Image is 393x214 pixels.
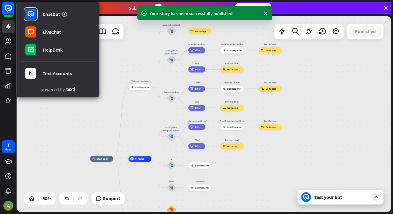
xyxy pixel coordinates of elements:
i: block_bot_response [130,86,134,89]
div: Else [186,138,208,142]
div: Provides email [218,138,246,142]
div: Else [186,100,208,103]
i: filter [190,126,194,129]
div: Back to Menu [257,81,284,84]
div: Asking about SM [162,91,181,94]
i: block_goto [261,87,264,90]
div: Subscribe in days to get your first month for $1 [129,4,230,12]
div: Menu [162,180,181,183]
div: Is phone number? [186,43,208,46]
span: Bot Response [227,87,242,90]
div: Provides phone number [218,43,246,46]
i: block_goto [261,126,264,129]
span: Go to step [266,87,276,90]
span: Start point [97,157,108,160]
div: Welcome message [126,80,154,83]
span: Go to step [227,68,238,71]
i: block_bot_response [223,49,226,52]
div: Test your bot [314,194,369,200]
i: block_goto [190,29,194,33]
span: Bot Response [195,186,209,189]
span: Filter [195,145,200,148]
div: 3 [155,4,161,12]
span: Go to step [266,49,276,52]
i: block_bot_response [223,126,226,129]
i: filter [190,87,194,90]
span: Filter [195,126,200,129]
button: Open LiveChat chat widget [5,2,23,21]
i: block_user_input [169,186,173,189]
span: Go to step [266,126,276,129]
span: Go to step [227,106,238,109]
div: Subscribe now [235,3,271,13]
i: block_bot_response [190,186,193,189]
div: Asking about phone number [162,49,181,55]
div: Provides email [218,100,246,103]
span: Go to step [195,29,206,33]
i: block_user_input [169,58,173,62]
div: is SM? [186,81,208,84]
span: Filter [195,68,200,71]
span: Bot Response [195,164,209,167]
span: Filter [195,87,200,90]
i: block_bot_response [190,164,193,167]
i: filter [190,106,194,109]
i: block_user_input [169,135,173,138]
i: block_goto [261,49,264,52]
span: Filter [195,106,200,109]
div: Show Menu [186,180,214,183]
i: block_goto [223,145,226,148]
div: Back to Menu [257,43,284,46]
i: block_faq [170,208,173,212]
i: home_2 [92,157,95,160]
i: block_goto [223,68,226,71]
div: 50% [41,193,53,203]
div: Provides company address [218,119,246,123]
button: Published [349,26,381,37]
span: Bot Response [227,49,242,52]
i: block_user_input [169,164,173,167]
div: Your Story has been successfully published [150,10,260,17]
span: Go to step [227,145,238,148]
span: Support [103,193,120,203]
div: Else [186,62,208,65]
div: Back to Menu [257,119,284,123]
i: block_user_input [169,29,173,33]
i: filter [190,49,194,52]
i: filter [190,145,194,148]
span: AI Assist [135,157,144,160]
div: days [5,147,11,152]
i: block_user_input [169,96,173,100]
span: Filter [195,49,200,52]
div: 7 [7,142,10,147]
div: Asking about email [162,23,181,26]
div: Provides SM links [218,81,246,84]
div: Provides email [218,62,246,65]
a: 7 days [2,140,15,153]
i: block_goto [223,106,226,109]
i: block_bot_response [223,87,226,90]
span: Bot Response [135,86,150,89]
div: is Company Address? [186,119,208,123]
i: filter [190,68,194,71]
div: FAQ [162,158,181,161]
span: Bot Response [227,126,242,129]
div: Asking about company address [162,126,181,132]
